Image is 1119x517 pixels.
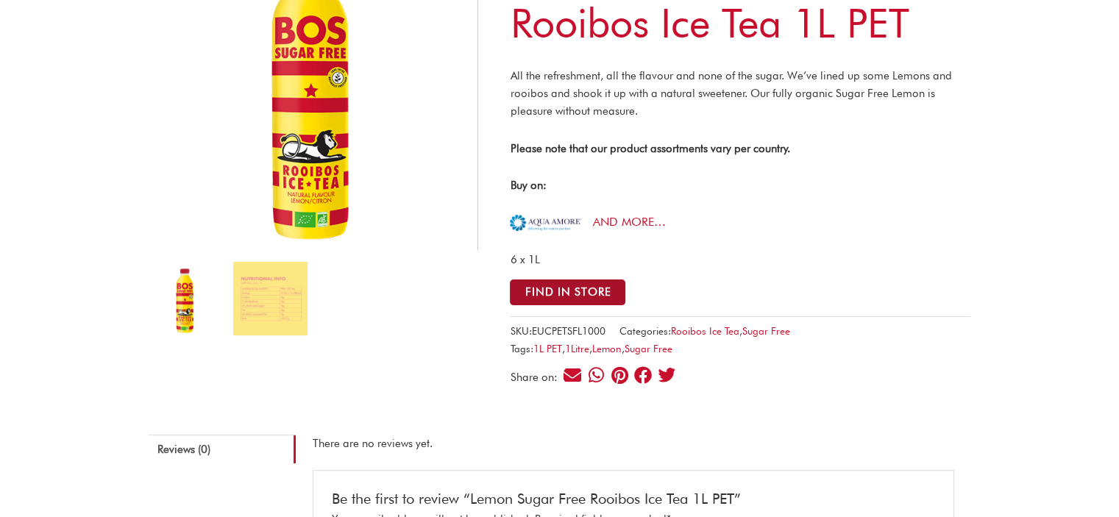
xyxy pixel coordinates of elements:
[510,179,546,192] strong: Buy on:
[332,475,741,507] span: Be the first to review “Lemon Sugar Free Rooibos Ice Tea 1L PET”
[742,325,789,337] a: Sugar Free
[592,215,665,229] a: AND MORE…
[233,262,307,335] img: Lemon Sugar Free Rooibos Ice Tea 1L PET - Image 2
[619,322,789,340] span: Categories: ,
[670,325,739,337] a: Rooibos Ice Tea
[657,366,677,385] div: Share on twitter
[563,366,583,385] div: Share on email
[531,325,605,337] span: EUCPETSFL1000
[313,435,954,452] p: There are no reviews yet.
[510,251,970,268] p: 6 x 1L
[510,340,672,357] span: Tags: , , ,
[149,262,222,335] img: Bos Lemon Ice Tea PET
[510,142,789,155] strong: Please note that our product assortments vary per country.
[510,279,625,305] button: Find in Store
[149,435,296,463] a: Reviews (0)
[592,343,621,354] a: Lemon
[510,322,605,340] span: SKU:
[633,366,653,385] div: Share on facebook
[510,67,970,120] p: All the refreshment, all the flavour and none of the sugar. We’ve lined up some Lemons and rooibo...
[610,366,630,385] div: Share on pinterest
[586,366,606,385] div: Share on whatsapp
[624,343,672,354] a: Sugar Free
[564,343,589,354] a: 1Litre
[510,372,562,383] div: Share on:
[533,343,561,354] a: 1L PET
